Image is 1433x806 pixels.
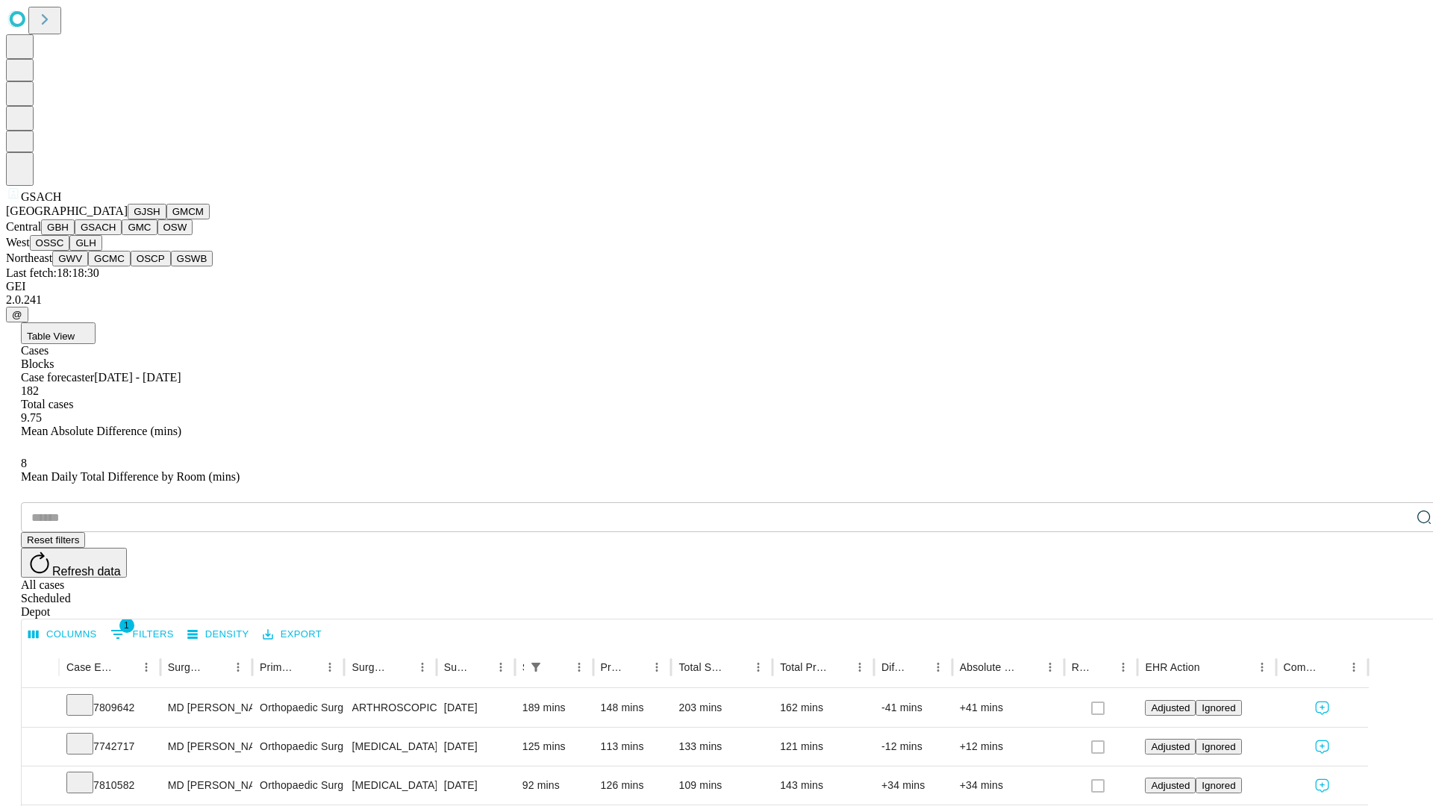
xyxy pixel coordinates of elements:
[1145,739,1196,755] button: Adjusted
[30,235,70,251] button: OSSC
[69,235,102,251] button: GLH
[1196,739,1241,755] button: Ignored
[352,766,428,805] div: [MEDICAL_DATA] [MEDICAL_DATA]
[1202,780,1235,791] span: Ignored
[128,204,166,219] button: GJSH
[168,661,205,673] div: Surgeon Name
[228,657,249,678] button: Menu
[21,548,127,578] button: Refresh data
[184,623,253,646] button: Density
[352,661,389,673] div: Surgery Name
[1343,657,1364,678] button: Menu
[646,657,667,678] button: Menu
[107,622,178,646] button: Show filters
[12,309,22,320] span: @
[115,657,136,678] button: Sort
[136,657,157,678] button: Menu
[444,661,468,673] div: Surgery Date
[678,689,765,727] div: 203 mins
[168,728,245,766] div: MD [PERSON_NAME] [PERSON_NAME] Md
[780,661,827,673] div: Total Predicted Duration
[780,728,867,766] div: 121 mins
[352,689,428,727] div: ARTHROSCOPICALLY AIDED ACL RECONSTRUCTION
[960,689,1057,727] div: +41 mins
[29,696,51,722] button: Expand
[66,661,113,673] div: Case Epic Id
[6,307,28,322] button: @
[25,623,101,646] button: Select columns
[52,565,121,578] span: Refresh data
[678,661,725,673] div: Total Scheduled Duration
[1202,702,1235,713] span: Ignored
[960,766,1057,805] div: +34 mins
[1019,657,1040,678] button: Sort
[66,766,153,805] div: 7810582
[522,689,586,727] div: 189 mins
[1145,700,1196,716] button: Adjusted
[122,219,157,235] button: GMC
[260,689,337,727] div: Orthopaedic Surgery
[41,219,75,235] button: GBH
[469,657,490,678] button: Sort
[352,728,428,766] div: [MEDICAL_DATA] [MEDICAL_DATA]
[444,689,508,727] div: [DATE]
[21,411,42,424] span: 9.75
[881,766,945,805] div: +34 mins
[29,773,51,799] button: Expand
[1145,661,1199,673] div: EHR Action
[6,236,30,249] span: West
[525,657,546,678] button: Show filters
[1196,778,1241,793] button: Ignored
[601,766,664,805] div: 126 mins
[928,657,949,678] button: Menu
[207,657,228,678] button: Sort
[260,661,297,673] div: Primary Service
[569,657,590,678] button: Menu
[881,689,945,727] div: -41 mins
[66,728,153,766] div: 7742717
[6,252,52,264] span: Northeast
[678,766,765,805] div: 109 mins
[319,657,340,678] button: Menu
[21,532,85,548] button: Reset filters
[1151,702,1190,713] span: Adjusted
[780,766,867,805] div: 143 mins
[412,657,433,678] button: Menu
[1252,657,1273,678] button: Menu
[1151,741,1190,752] span: Adjusted
[21,384,39,397] span: 182
[849,657,870,678] button: Menu
[1196,700,1241,716] button: Ignored
[444,766,508,805] div: [DATE]
[727,657,748,678] button: Sort
[601,689,664,727] div: 148 mins
[119,618,134,633] span: 1
[780,689,867,727] div: 162 mins
[1202,657,1223,678] button: Sort
[6,293,1427,307] div: 2.0.241
[548,657,569,678] button: Sort
[391,657,412,678] button: Sort
[88,251,131,266] button: GCMC
[299,657,319,678] button: Sort
[1113,657,1134,678] button: Menu
[75,219,122,235] button: GSACH
[1040,657,1061,678] button: Menu
[21,425,181,437] span: Mean Absolute Difference (mins)
[960,728,1057,766] div: +12 mins
[260,766,337,805] div: Orthopaedic Surgery
[828,657,849,678] button: Sort
[21,457,27,469] span: 8
[94,371,181,384] span: [DATE] - [DATE]
[27,331,75,342] span: Table View
[166,204,210,219] button: GMCM
[21,470,240,483] span: Mean Daily Total Difference by Room (mins)
[601,661,625,673] div: Predicted In Room Duration
[1072,661,1091,673] div: Resolved in EHR
[907,657,928,678] button: Sort
[1092,657,1113,678] button: Sort
[601,728,664,766] div: 113 mins
[881,661,905,673] div: Difference
[29,734,51,760] button: Expand
[525,657,546,678] div: 1 active filter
